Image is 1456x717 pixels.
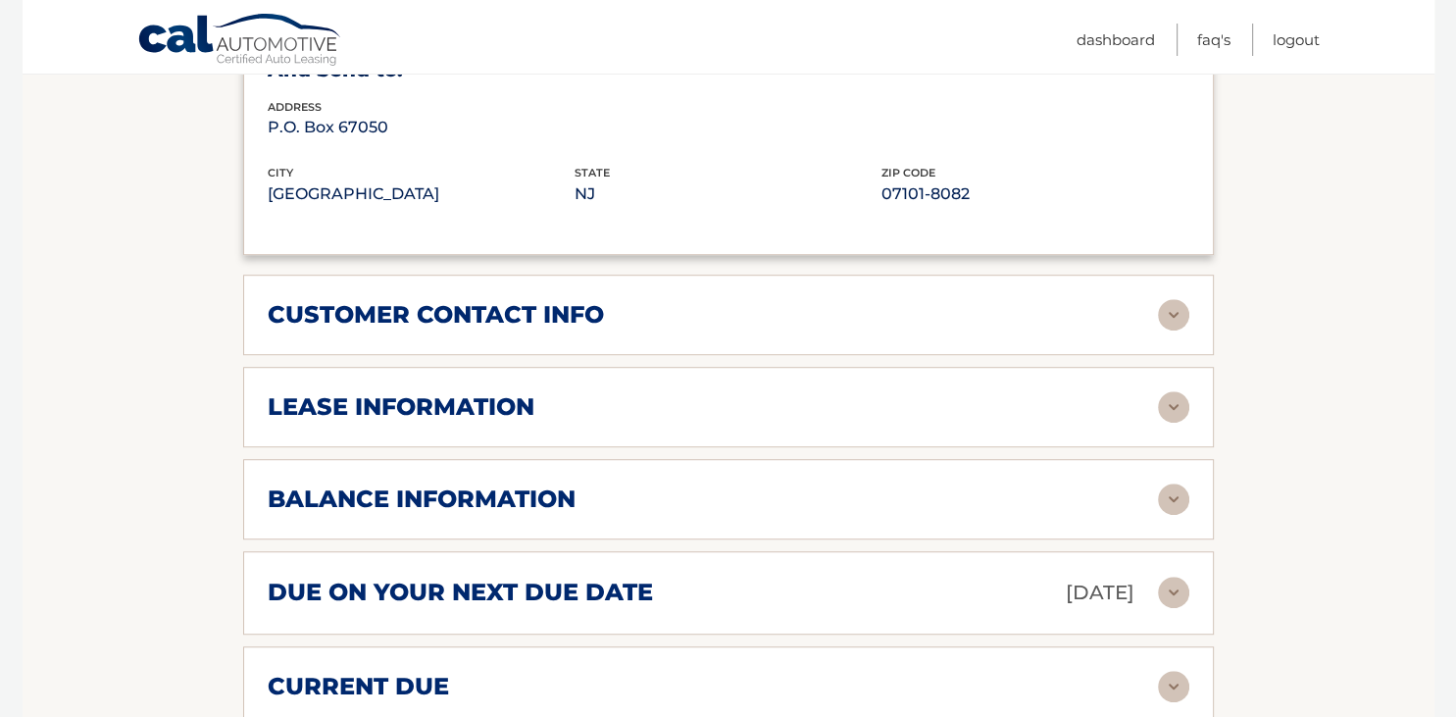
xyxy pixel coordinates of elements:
[268,485,576,514] h2: balance information
[1273,24,1320,56] a: Logout
[1158,391,1189,423] img: accordion-rest.svg
[1197,24,1230,56] a: FAQ's
[268,672,449,701] h2: current due
[575,166,610,179] span: state
[1158,577,1189,608] img: accordion-rest.svg
[881,180,1188,208] p: 07101-8082
[137,13,343,70] a: Cal Automotive
[268,100,322,114] span: address
[268,166,293,179] span: city
[1158,484,1189,515] img: accordion-rest.svg
[1077,24,1155,56] a: Dashboard
[575,180,881,208] p: NJ
[1158,299,1189,331] img: accordion-rest.svg
[268,180,575,208] p: [GEOGRAPHIC_DATA]
[1158,671,1189,702] img: accordion-rest.svg
[268,392,534,422] h2: lease information
[268,114,575,141] p: P.O. Box 67050
[268,300,604,330] h2: customer contact info
[881,166,935,179] span: zip code
[1066,576,1134,610] p: [DATE]
[268,578,653,607] h2: due on your next due date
